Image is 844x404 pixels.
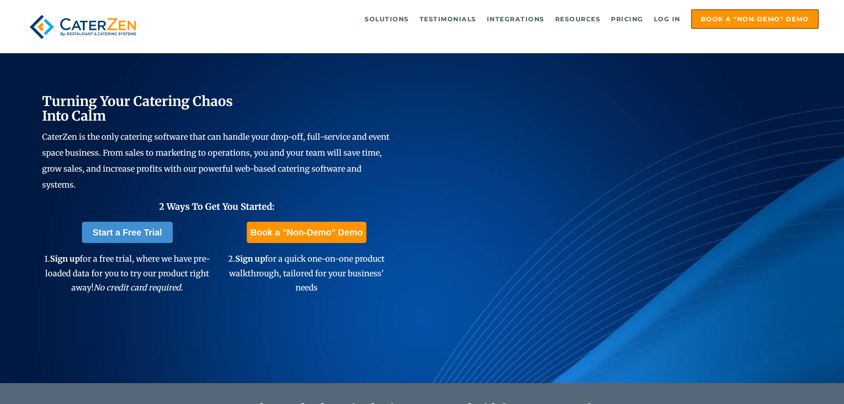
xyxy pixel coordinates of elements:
a: Start a Free Trial [82,222,173,243]
a: Resources [551,10,605,28]
em: No credit card required. [93,282,183,293]
span: 2 Ways To Get You Started: [159,201,275,212]
a: Book a "Non-Demo" Demo [247,222,366,243]
div: Navigation Menu [161,9,819,29]
a: Testimonials [415,10,481,28]
img: caterzen [25,9,140,44]
span: Sign up [50,254,80,264]
a: Pricing [607,10,648,28]
a: Integrations [482,10,549,28]
span: Turning Your Catering Chaos Into Calm [42,93,233,124]
span: Sign up [235,254,265,264]
a: Log in [650,10,685,28]
a: Solutions [360,10,413,28]
span: CaterZen is the only catering software that can handle your drop-off, full-service and event spac... [42,132,389,190]
span: 1. for a free trial, where we have pre-loaded data for you to try our product right away! [44,254,210,293]
a: Book a "Non-Demo" Demo [691,9,819,29]
span: 2. for a quick one-on-one product walkthrough, tailored for your business' needs [228,254,385,293]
